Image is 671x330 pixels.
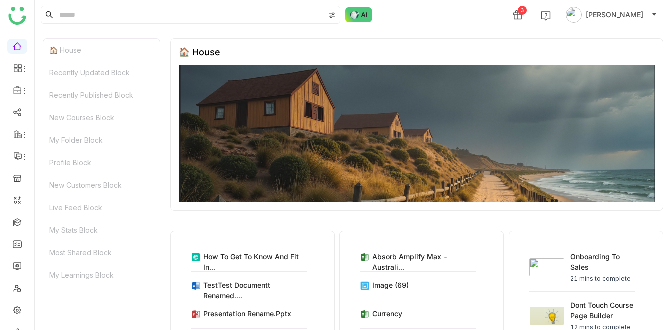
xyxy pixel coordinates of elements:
[43,84,160,106] div: Recently Published Block
[518,6,527,15] div: 3
[570,274,635,283] div: 21 mins to complete
[43,151,160,174] div: Profile Block
[566,7,582,23] img: avatar
[8,7,26,25] img: logo
[179,47,220,57] div: 🏠 House
[43,219,160,241] div: My Stats Block
[203,280,307,301] div: TestTest Documentt renamed....
[203,308,291,319] div: Presentation rename.pptx
[179,65,655,202] img: 68553b2292361c547d91f02a
[43,61,160,84] div: Recently Updated Block
[43,39,160,61] div: 🏠 House
[372,280,409,290] div: image (69)
[586,9,643,20] span: [PERSON_NAME]
[541,11,551,21] img: help.svg
[570,300,635,321] div: Dont touch course page builder
[43,129,160,151] div: My Folder Block
[564,7,659,23] button: [PERSON_NAME]
[372,251,476,272] div: Absorb Amplify Max - Australi...
[328,11,336,19] img: search-type.svg
[43,241,160,264] div: Most Shared Block
[43,106,160,129] div: New Courses Block
[43,264,160,286] div: My Learnings Block
[345,7,372,22] img: ask-buddy-normal.svg
[372,308,402,319] div: Currency
[43,174,160,196] div: New Customers Block
[203,251,307,272] div: How to Get to Know and Fit In...
[43,196,160,219] div: Live Feed Block
[570,251,635,272] div: Onboarding to Sales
